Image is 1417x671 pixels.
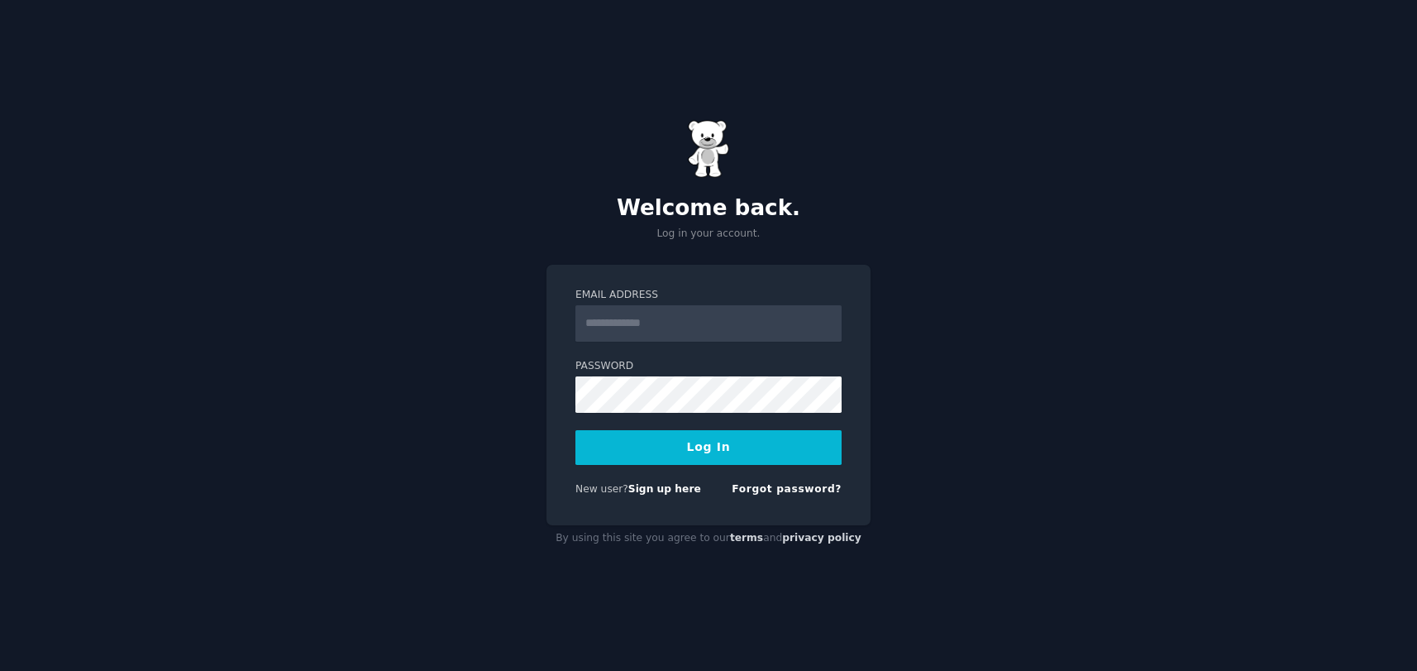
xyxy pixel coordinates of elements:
[628,483,701,495] a: Sign up here
[782,532,861,544] a: privacy policy
[575,483,628,495] span: New user?
[732,483,842,495] a: Forgot password?
[730,532,763,544] a: terms
[575,288,842,303] label: Email Address
[546,227,871,242] p: Log in your account.
[575,359,842,374] label: Password
[688,120,729,178] img: Gummy Bear
[575,430,842,465] button: Log In
[546,195,871,222] h2: Welcome back.
[546,525,871,552] div: By using this site you agree to our and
